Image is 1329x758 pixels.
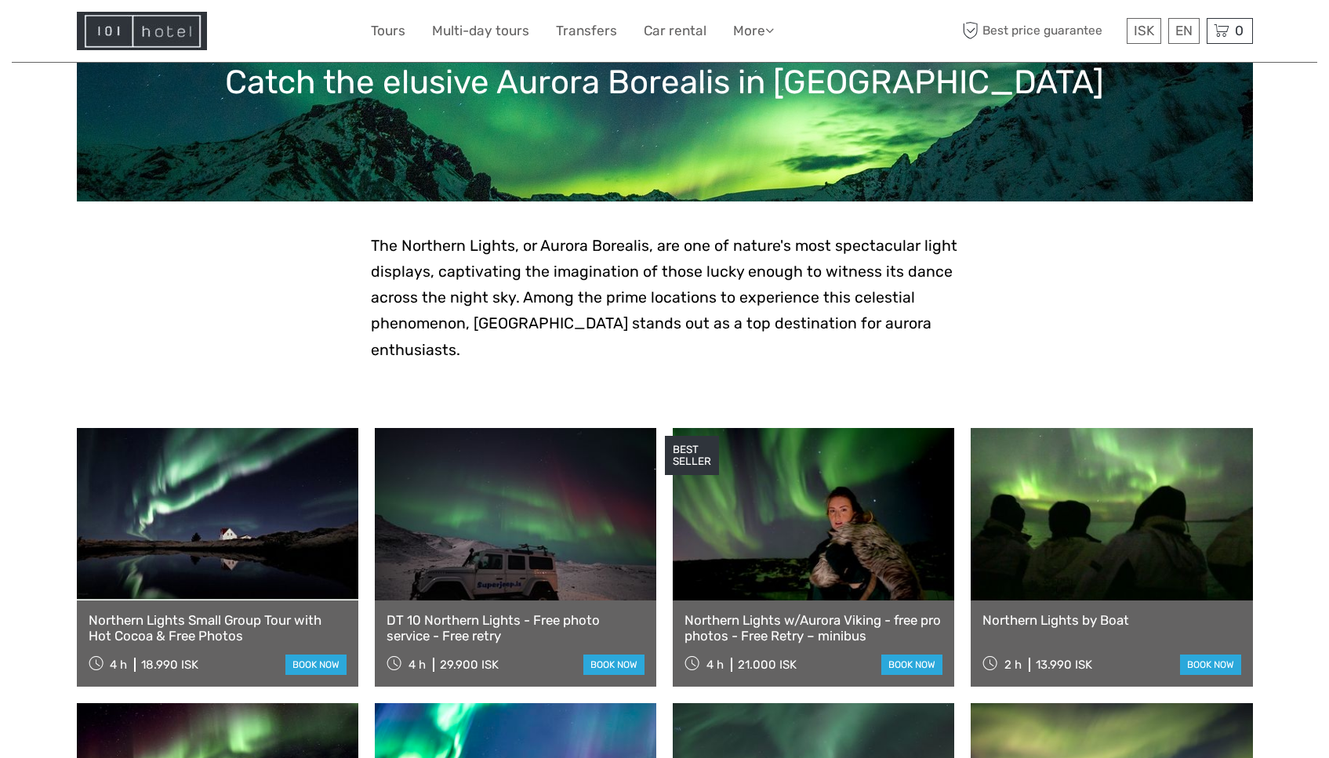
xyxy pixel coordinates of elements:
[1134,23,1154,38] span: ISK
[881,655,942,675] a: book now
[440,658,499,672] div: 29.900 ISK
[733,20,774,42] a: More
[583,655,645,675] a: book now
[100,63,1229,102] h1: Catch the elusive Aurora Borealis in [GEOGRAPHIC_DATA]
[1036,658,1092,672] div: 13.990 ISK
[285,655,347,675] a: book now
[1168,18,1200,44] div: EN
[738,658,797,672] div: 21.000 ISK
[371,237,957,359] span: The Northern Lights, or Aurora Borealis, are one of nature's most spectacular light displays, cap...
[556,20,617,42] a: Transfers
[959,18,1123,44] span: Best price guarantee
[665,436,719,475] div: BEST SELLER
[982,612,1240,628] a: Northern Lights by Boat
[371,20,405,42] a: Tours
[409,658,426,672] span: 4 h
[684,612,942,644] a: Northern Lights w/Aurora Viking - free pro photos - Free Retry – minibus
[141,658,198,672] div: 18.990 ISK
[706,658,724,672] span: 4 h
[1233,23,1246,38] span: 0
[644,20,706,42] a: Car rental
[1004,658,1022,672] span: 2 h
[89,612,347,644] a: Northern Lights Small Group Tour with Hot Cocoa & Free Photos
[1180,655,1241,675] a: book now
[110,658,127,672] span: 4 h
[432,20,529,42] a: Multi-day tours
[77,12,207,50] img: Hotel Information
[387,612,645,644] a: DT 10 Northern Lights - Free photo service - Free retry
